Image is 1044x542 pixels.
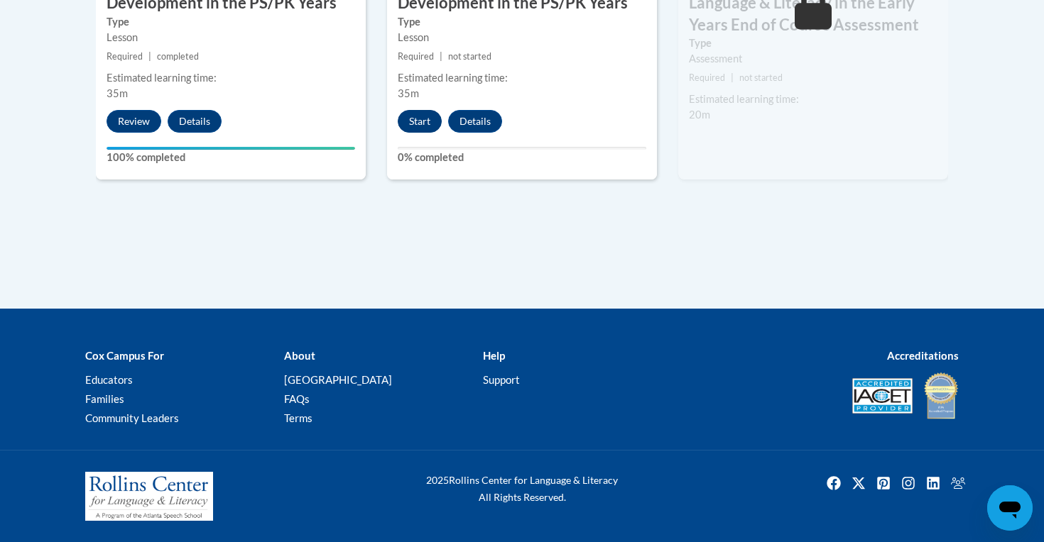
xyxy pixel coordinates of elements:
[107,70,355,86] div: Estimated learning time:
[398,30,646,45] div: Lesson
[284,373,392,386] a: [GEOGRAPHIC_DATA]
[897,472,920,494] a: Instagram
[847,472,870,494] img: Twitter icon
[947,472,969,494] img: Facebook group icon
[731,72,734,83] span: |
[987,485,1033,531] iframe: Button to launch messaging window
[689,72,725,83] span: Required
[440,51,442,62] span: |
[398,51,434,62] span: Required
[483,373,520,386] a: Support
[852,378,913,414] img: Accredited IACET® Provider
[398,150,646,165] label: 0% completed
[922,472,945,494] img: LinkedIn icon
[947,472,969,494] a: Facebook Group
[689,109,710,121] span: 20m
[85,472,213,521] img: Rollins Center for Language & Literacy - A Program of the Atlanta Speech School
[689,92,937,107] div: Estimated learning time:
[739,72,783,83] span: not started
[398,14,646,30] label: Type
[922,472,945,494] a: Linkedin
[847,472,870,494] a: Twitter
[85,411,179,424] a: Community Leaders
[448,51,491,62] span: not started
[689,51,937,67] div: Assessment
[107,51,143,62] span: Required
[426,474,449,486] span: 2025
[284,349,315,362] b: About
[398,70,646,86] div: Estimated learning time:
[284,411,312,424] a: Terms
[872,472,895,494] a: Pinterest
[107,147,355,150] div: Your progress
[897,472,920,494] img: Instagram icon
[398,110,442,133] button: Start
[448,110,502,133] button: Details
[157,51,199,62] span: completed
[887,349,959,362] b: Accreditations
[923,371,959,421] img: IDA® Accredited
[148,51,151,62] span: |
[822,472,845,494] a: Facebook
[85,392,124,405] a: Families
[107,30,355,45] div: Lesson
[872,472,895,494] img: Pinterest icon
[689,35,937,51] label: Type
[85,373,133,386] a: Educators
[398,87,419,99] span: 35m
[168,110,222,133] button: Details
[822,472,845,494] img: Facebook icon
[107,150,355,165] label: 100% completed
[107,110,161,133] button: Review
[483,349,505,362] b: Help
[85,349,164,362] b: Cox Campus For
[373,472,671,506] div: Rollins Center for Language & Literacy All Rights Reserved.
[107,87,128,99] span: 35m
[107,14,355,30] label: Type
[284,392,310,405] a: FAQs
